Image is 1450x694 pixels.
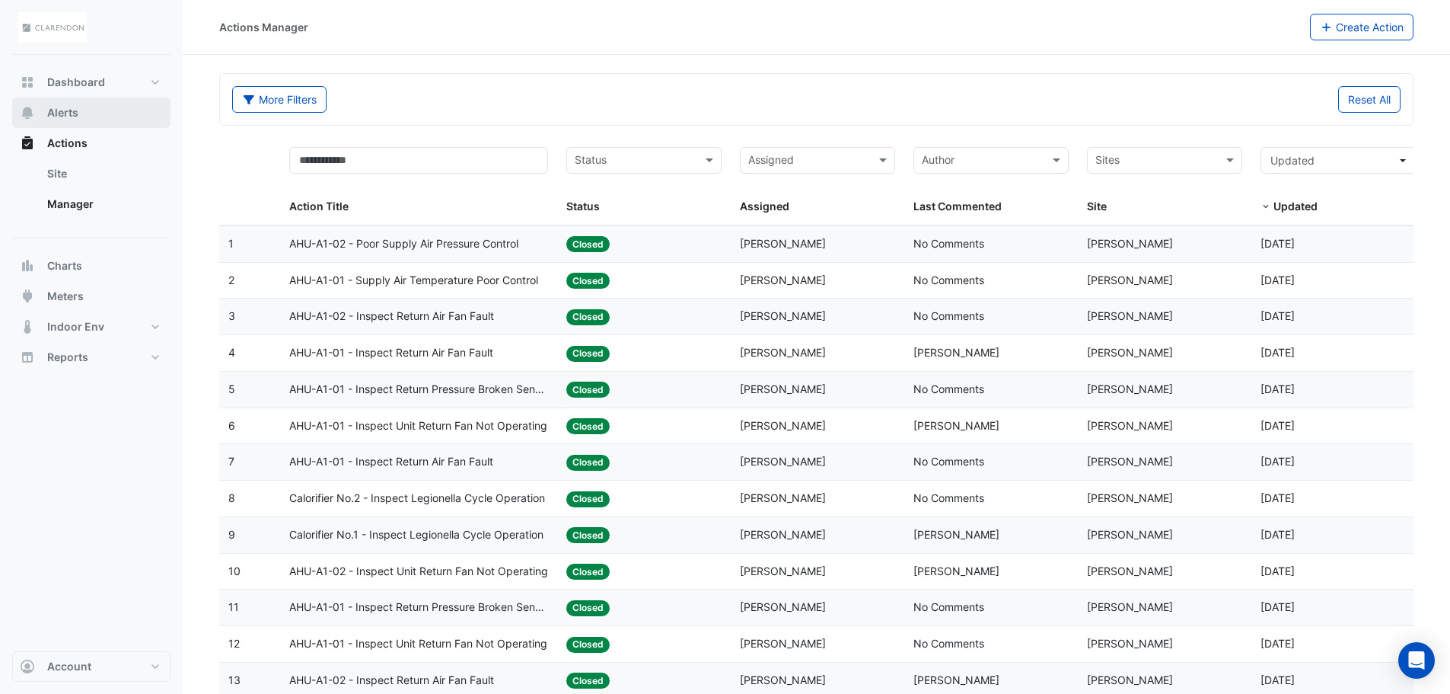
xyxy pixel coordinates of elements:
[566,418,610,434] span: Closed
[20,258,35,273] app-icon: Charts
[740,309,826,322] span: [PERSON_NAME]
[1260,637,1295,650] span: 2025-07-14T08:09:45.462
[20,136,35,151] app-icon: Actions
[35,158,170,189] a: Site
[1260,673,1295,686] span: 2025-07-14T08:09:36.703
[20,350,35,365] app-icon: Reports
[1260,491,1295,504] span: 2025-07-16T09:04:52.750
[913,273,984,286] span: No Comments
[1087,491,1173,504] span: [PERSON_NAME]
[228,491,235,504] span: 8
[20,105,35,120] app-icon: Alerts
[1087,273,1173,286] span: [PERSON_NAME]
[1087,309,1173,322] span: [PERSON_NAME]
[12,98,170,128] button: Alerts
[228,309,235,322] span: 3
[47,75,105,90] span: Dashboard
[20,75,35,90] app-icon: Dashboard
[740,528,826,541] span: [PERSON_NAME]
[566,455,610,471] span: Closed
[289,308,494,325] span: AHU-A1-02 - Inspect Return Air Fan Fault
[289,563,548,580] span: AHU-A1-02 - Inspect Unit Return Fan Not Operating
[566,673,610,689] span: Closed
[1260,600,1295,613] span: 2025-07-14T08:09:54.140
[232,86,327,113] button: More Filters
[12,128,170,158] button: Actions
[566,200,600,213] span: Status
[1260,346,1295,359] span: 2025-08-13T09:37:07.474
[228,419,235,432] span: 6
[47,105,78,120] span: Alerts
[1310,14,1414,40] button: Create Action
[1087,564,1173,577] span: [PERSON_NAME]
[1087,419,1173,432] span: [PERSON_NAME]
[740,637,826,650] span: [PERSON_NAME]
[566,564,610,580] span: Closed
[913,564,999,577] span: [PERSON_NAME]
[566,600,610,616] span: Closed
[228,564,241,577] span: 10
[1260,564,1295,577] span: 2025-07-16T09:01:57.899
[913,382,984,395] span: No Comments
[20,319,35,334] app-icon: Indoor Env
[740,200,789,213] span: Assigned
[289,417,547,435] span: AHU-A1-01 - Inspect Unit Return Fan Not Operating
[566,273,610,289] span: Closed
[913,491,984,504] span: No Comments
[12,251,170,281] button: Charts
[35,189,170,219] a: Manager
[566,309,610,325] span: Closed
[47,289,84,304] span: Meters
[1087,200,1107,213] span: Site
[12,158,170,225] div: Actions
[740,491,826,504] span: [PERSON_NAME]
[1087,637,1173,650] span: [PERSON_NAME]
[228,382,235,395] span: 5
[47,659,91,674] span: Account
[1087,528,1173,541] span: [PERSON_NAME]
[289,200,349,213] span: Action Title
[566,491,610,507] span: Closed
[12,67,170,98] button: Dashboard
[1087,673,1173,686] span: [PERSON_NAME]
[12,312,170,342] button: Indoor Env
[1087,237,1173,250] span: [PERSON_NAME]
[913,637,984,650] span: No Comments
[740,346,826,359] span: [PERSON_NAME]
[289,635,547,653] span: AHU-A1-01 - Inspect Unit Return Fan Not Operating
[740,237,826,250] span: [PERSON_NAME]
[913,455,984,468] span: No Comments
[1260,147,1416,174] button: Updated
[228,528,235,541] span: 9
[228,673,241,686] span: 13
[47,258,82,273] span: Charts
[740,382,826,395] span: [PERSON_NAME]
[913,419,999,432] span: [PERSON_NAME]
[289,526,543,544] span: Calorifier No.1 - Inspect Legionella Cycle Operation
[1270,154,1315,167] span: Updated
[1260,382,1295,395] span: 2025-08-12T16:04:51.000
[228,273,234,286] span: 2
[1260,419,1295,432] span: 2025-08-12T16:04:10.907
[1338,86,1401,113] button: Reset All
[47,350,88,365] span: Reports
[913,600,984,613] span: No Comments
[1260,273,1295,286] span: 2025-08-15T16:22:17.020
[1260,237,1295,250] span: 2025-08-15T16:22:26.904
[228,237,234,250] span: 1
[12,281,170,312] button: Meters
[740,564,826,577] span: [PERSON_NAME]
[289,490,545,507] span: Calorifier No.2 - Inspect Legionella Cycle Operation
[566,637,610,653] span: Closed
[1087,455,1173,468] span: [PERSON_NAME]
[913,237,984,250] span: No Comments
[1260,455,1295,468] span: 2025-08-12T09:01:19.335
[289,599,549,616] span: AHU-A1-01 - Inspect Return Pressure Broken Sensor
[1087,600,1173,613] span: [PERSON_NAME]
[47,319,104,334] span: Indoor Env
[913,309,984,322] span: No Comments
[289,672,494,689] span: AHU-A1-02 - Inspect Return Air Fan Fault
[913,528,999,541] span: [PERSON_NAME]
[228,455,234,468] span: 7
[219,19,308,35] div: Actions Manager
